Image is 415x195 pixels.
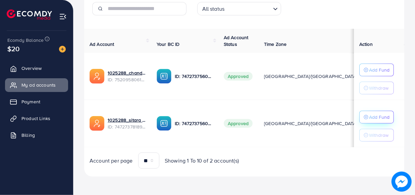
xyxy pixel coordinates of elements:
img: menu [59,13,67,20]
a: My ad accounts [5,78,68,92]
span: Ecomdy Balance [7,37,44,43]
a: Product Links [5,112,68,125]
span: Overview [21,65,42,72]
p: Add Fund [369,113,390,121]
p: Withdraw [369,84,388,92]
span: Time Zone [264,41,287,47]
a: 1025288_sitara 1_1739882368176 [108,117,146,123]
img: image [392,172,412,192]
span: Your BC ID [157,41,180,47]
div: <span class='underline'>1025288_chandsitara 2_1751109521773</span></br>7520958061609271313 [108,70,146,83]
img: logo [7,9,52,20]
span: [GEOGRAPHIC_DATA]/[GEOGRAPHIC_DATA] [264,73,357,80]
img: ic-ba-acc.ded83a64.svg [157,69,171,84]
span: Billing [21,132,35,138]
a: 1025288_chandsitara 2_1751109521773 [108,70,146,76]
img: image [59,46,66,53]
button: Withdraw [359,129,394,141]
span: All status [201,4,226,14]
span: Account per page [90,157,133,165]
a: Payment [5,95,68,108]
span: Ad Account [90,41,114,47]
span: Ad Account Status [224,34,249,47]
a: Overview [5,62,68,75]
button: Add Fund [359,111,394,123]
span: Approved [224,72,253,81]
span: Approved [224,119,253,128]
span: ID: 7520958061609271313 [108,76,146,83]
button: Add Fund [359,64,394,76]
span: $20 [7,44,19,54]
button: Withdraw [359,82,394,94]
p: ID: 7472737560574476289 [175,72,213,80]
span: Payment [21,98,40,105]
span: Showing 1 To 10 of 2 account(s) [165,157,239,165]
img: ic-ads-acc.e4c84228.svg [90,116,104,131]
a: Billing [5,128,68,142]
p: ID: 7472737560574476289 [175,119,213,127]
span: [GEOGRAPHIC_DATA]/[GEOGRAPHIC_DATA] [264,120,357,127]
span: ID: 7472737818918469633 [108,123,146,130]
span: Action [359,41,373,47]
div: <span class='underline'>1025288_sitara 1_1739882368176</span></br>7472737818918469633 [108,117,146,130]
div: Search for option [197,2,281,15]
input: Search for option [226,3,270,14]
p: Add Fund [369,66,390,74]
span: My ad accounts [21,82,56,88]
span: Product Links [21,115,50,122]
img: ic-ads-acc.e4c84228.svg [90,69,104,84]
p: Withdraw [369,131,388,139]
img: ic-ba-acc.ded83a64.svg [157,116,171,131]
